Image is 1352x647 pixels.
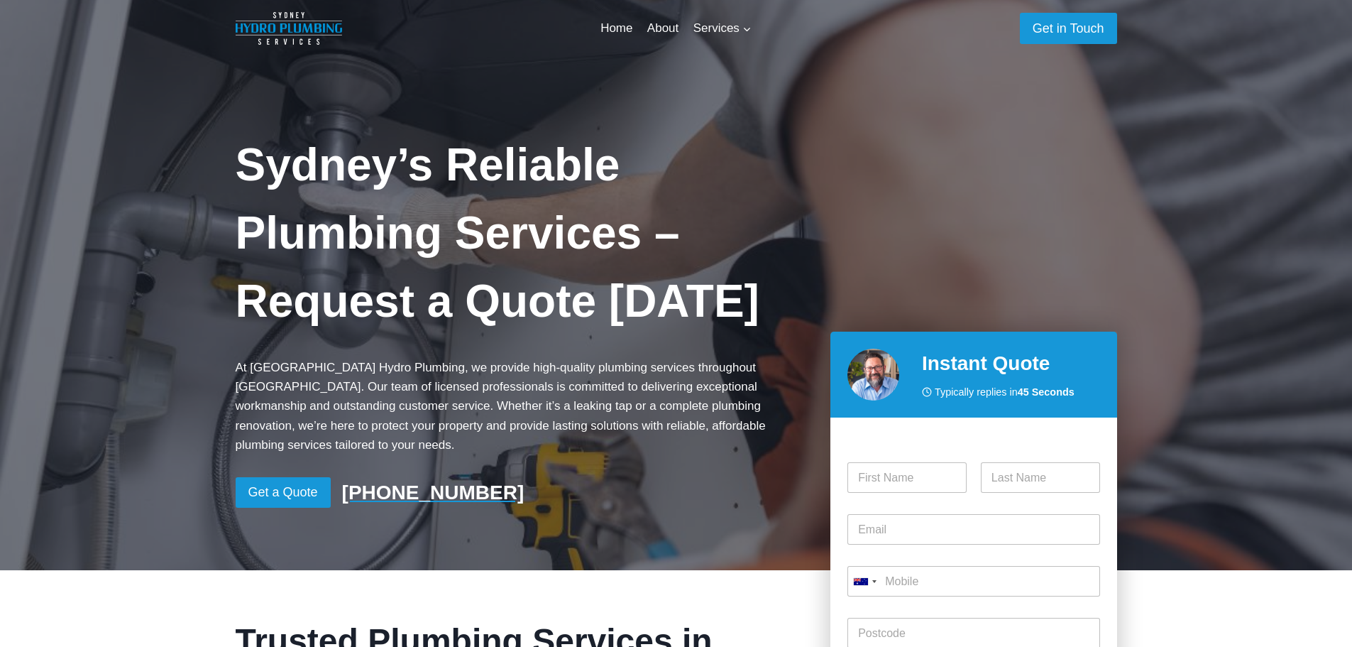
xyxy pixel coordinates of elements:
[342,478,524,508] a: [PHONE_NUMBER]
[847,462,967,493] input: First Name
[686,11,759,45] a: Services
[236,12,342,45] img: Sydney Hydro Plumbing Logo
[236,131,808,335] h1: Sydney’s Reliable Plumbing Services – Request a Quote [DATE]
[693,18,752,38] span: Services
[236,358,808,455] p: At [GEOGRAPHIC_DATA] Hydro Plumbing, we provide high-quality plumbing services throughout [GEOGRA...
[935,384,1075,401] span: Typically replies in
[847,566,1099,597] input: Mobile
[1018,386,1075,398] strong: 45 Seconds
[847,514,1099,545] input: Email
[981,462,1100,493] input: Last Name
[1020,13,1117,43] a: Get in Touch
[922,349,1100,379] h2: Instant Quote
[593,11,640,45] a: Home
[236,477,331,508] a: Get a Quote
[248,482,318,503] span: Get a Quote
[593,11,759,45] nav: Primary Navigation
[847,566,881,597] button: Selected country
[640,11,686,45] a: About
